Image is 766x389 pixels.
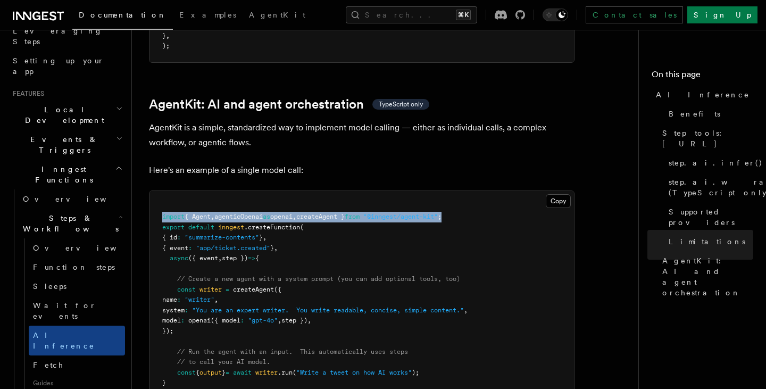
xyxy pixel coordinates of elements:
[244,224,300,231] span: .createFunction
[9,130,125,160] button: Events & Triggers
[662,128,753,149] span: Step tools: [URL]
[177,234,181,241] span: :
[270,244,274,252] span: }
[214,213,263,220] span: agenticOpenai
[669,109,720,119] span: Benefits
[162,32,166,39] span: }
[185,296,214,303] span: "writer"
[185,234,259,241] span: "summarize-contents"
[211,317,240,324] span: ({ model
[19,213,119,234] span: Steps & Workflows
[162,244,188,252] span: { event
[274,286,281,293] span: ({
[162,234,177,241] span: { id
[296,213,345,220] span: createAgent }
[177,296,181,303] span: :
[664,232,753,251] a: Limitations
[281,317,307,324] span: step })
[664,104,753,123] a: Benefits
[29,296,125,326] a: Wait for events
[192,307,464,314] span: "You are an expert writer. You write readable, concise, simple content."
[185,307,188,314] span: :
[669,158,763,168] span: step.ai.infer()
[173,3,243,29] a: Examples
[29,238,125,258] a: Overview
[177,275,460,283] span: // Create a new agent with a system prompt (you can add optional tools, too)
[33,282,66,291] span: Sleeps
[363,213,438,220] span: "@inngest/agent-kit"
[199,369,222,376] span: output
[149,97,429,112] a: AgentKit: AI and agent orchestrationTypeScript only
[162,379,166,386] span: }
[240,317,244,324] span: :
[166,32,170,39] span: ,
[248,317,278,324] span: "gpt-4o"
[456,10,471,20] kbd: ⌘K
[226,369,229,376] span: =
[9,21,125,51] a: Leveraging Steps
[162,224,185,231] span: export
[177,358,270,366] span: // to call your AI model.
[29,355,125,375] a: Fetch
[248,254,255,262] span: =>
[345,213,360,220] span: from
[29,277,125,296] a: Sleeps
[293,369,296,376] span: (
[9,51,125,81] a: Setting up your app
[218,224,244,231] span: inngest
[29,326,125,355] a: AI Inference
[255,369,278,376] span: writer
[33,244,143,252] span: Overview
[177,286,196,293] span: const
[162,42,170,49] span: );
[293,213,296,220] span: ,
[233,286,274,293] span: createAgent
[687,6,757,23] a: Sign Up
[177,348,408,355] span: // Run the agent with an input. This automatically uses steps
[664,202,753,232] a: Supported providers
[379,100,423,109] span: TypeScript only
[274,244,278,252] span: ,
[33,301,96,320] span: Wait for events
[255,254,259,262] span: {
[664,172,753,202] a: step.ai.wrap() (TypeScript only)
[226,286,229,293] span: =
[9,104,116,126] span: Local Development
[586,6,683,23] a: Contact sales
[438,213,442,220] span: ;
[270,213,293,220] span: openai
[214,296,218,303] span: ,
[13,56,104,76] span: Setting up your app
[307,317,311,324] span: ,
[222,254,248,262] span: step })
[72,3,173,30] a: Documentation
[162,307,185,314] span: system
[188,254,218,262] span: ({ event
[296,369,412,376] span: "Write a tweet on how AI works"
[79,11,166,19] span: Documentation
[9,134,116,155] span: Events & Triggers
[196,369,199,376] span: {
[149,120,574,150] p: AgentKit is a simple, standardized way to implement model calling — either as individual calls, a...
[669,236,745,247] span: Limitations
[278,317,281,324] span: ,
[249,11,305,19] span: AgentKit
[464,307,468,314] span: ,
[233,369,252,376] span: await
[196,244,270,252] span: "app/ticket.created"
[263,213,270,220] span: as
[29,258,125,277] a: Function steps
[185,213,211,220] span: { Agent
[412,369,419,376] span: );
[162,213,185,220] span: import
[181,317,185,324] span: :
[652,68,753,85] h4: On this page
[652,85,753,104] a: AI Inference
[278,369,293,376] span: .run
[662,255,753,298] span: AgentKit: AI and agent orchestration
[9,160,125,189] button: Inngest Functions
[669,206,753,228] span: Supported providers
[259,234,263,241] span: }
[188,224,214,231] span: default
[179,11,236,19] span: Examples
